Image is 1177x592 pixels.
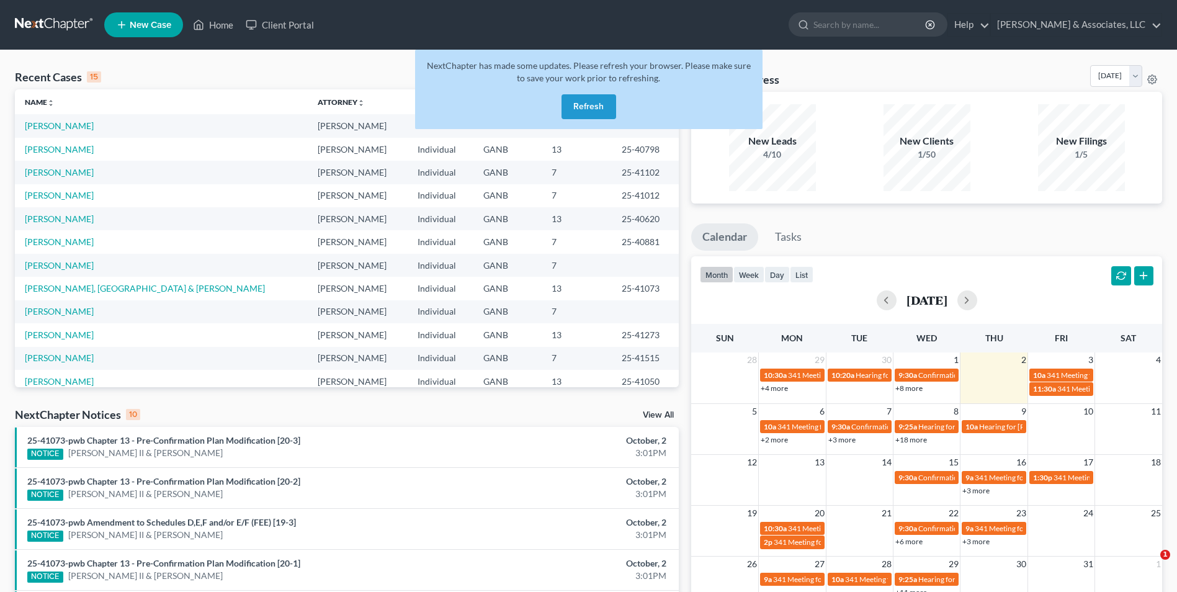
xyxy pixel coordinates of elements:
td: [PERSON_NAME] [308,347,408,370]
td: 7 [542,184,612,207]
span: 341 Meeting for [PERSON_NAME] [788,524,900,533]
span: 29 [947,557,960,572]
span: 10 [1082,404,1094,419]
span: 3 [1087,352,1094,367]
a: Client Portal [239,14,320,36]
span: Hearing for [PERSON_NAME] [918,422,1015,431]
span: Sun [716,333,734,343]
div: 10 [126,409,140,420]
i: unfold_more [47,99,55,107]
span: 25 [1150,506,1162,521]
a: [PERSON_NAME] [25,376,94,387]
button: day [764,266,790,283]
td: GANB [473,254,542,277]
span: 17 [1082,455,1094,470]
a: [PERSON_NAME] II & [PERSON_NAME] [68,529,223,541]
span: 4 [1155,352,1162,367]
a: [PERSON_NAME] [25,236,94,247]
td: 25-41073 [612,277,679,300]
td: Individual [408,184,473,207]
span: 31 [1082,557,1094,572]
span: 6 [818,404,826,419]
span: 1 [1160,550,1170,560]
span: Wed [916,333,937,343]
span: 20 [813,506,826,521]
td: GANB [473,184,542,207]
a: +3 more [828,435,856,444]
div: 4/10 [729,148,816,161]
div: 15 [87,71,101,83]
span: 341 Meeting for [PERSON_NAME] [1047,370,1158,380]
span: Sat [1121,333,1136,343]
a: +4 more [761,383,788,393]
span: 10:20a [831,370,854,380]
span: 9:30a [831,422,850,431]
span: Confirmation Hearing for [PERSON_NAME] [PERSON_NAME] [918,473,1120,482]
a: +2 more [761,435,788,444]
button: week [733,266,764,283]
td: [PERSON_NAME] [308,230,408,253]
span: 9:30a [898,524,917,533]
div: 1/50 [884,148,970,161]
span: 341 Meeting for [PERSON_NAME] [1054,473,1165,482]
a: +3 more [962,537,990,546]
span: Thu [985,333,1003,343]
td: 13 [542,370,612,393]
span: New Case [130,20,171,30]
span: 9:25a [898,575,917,584]
td: [PERSON_NAME] [308,323,408,346]
td: [PERSON_NAME] [308,300,408,323]
td: 7 [542,230,612,253]
span: 15 [947,455,960,470]
span: 341 Meeting for [PERSON_NAME] [788,370,900,380]
span: Confirmation Hearing for [PERSON_NAME] [918,524,1060,533]
span: 30 [880,352,893,367]
span: Confirmation Hearing for [PERSON_NAME] [918,370,1060,380]
span: 26 [746,557,758,572]
a: [PERSON_NAME] [25,167,94,177]
div: 3:01PM [462,529,666,541]
span: Confirmation Hearing for [PERSON_NAME] [851,422,993,431]
span: 10a [1033,370,1045,380]
a: [PERSON_NAME] II & [PERSON_NAME] [68,570,223,582]
td: Individual [408,347,473,370]
span: Hearing for [PERSON_NAME] [918,575,1015,584]
td: Individual [408,370,473,393]
button: Refresh [562,94,616,119]
span: Hearing for [PERSON_NAME] [979,422,1076,431]
span: 341 Meeting for [PERSON_NAME] [777,422,889,431]
td: 25-40620 [612,207,679,230]
span: 27 [813,557,826,572]
span: Fri [1055,333,1068,343]
td: 7 [542,254,612,277]
span: 341 Meeting for [PERSON_NAME] & [PERSON_NAME] [773,575,951,584]
span: Tue [851,333,867,343]
td: 25-41050 [612,370,679,393]
span: 2 [1020,352,1027,367]
td: [PERSON_NAME] [308,254,408,277]
td: Individual [408,114,473,137]
div: Recent Cases [15,70,101,84]
div: 3:01PM [462,447,666,459]
td: Individual [408,277,473,300]
span: 341 Meeting for [PERSON_NAME] [975,473,1086,482]
div: NextChapter Notices [15,407,140,422]
span: 2p [764,537,772,547]
a: [PERSON_NAME] [25,352,94,363]
td: [PERSON_NAME] [308,161,408,184]
span: 13 [813,455,826,470]
span: 10a [764,422,776,431]
span: 9:30a [898,473,917,482]
span: 9:30a [898,370,917,380]
a: [PERSON_NAME] II & [PERSON_NAME] [68,488,223,500]
span: 28 [746,352,758,367]
td: 25-41273 [612,323,679,346]
span: 19 [746,506,758,521]
td: GANB [473,277,542,300]
span: Mon [781,333,803,343]
span: 28 [880,557,893,572]
div: New Clients [884,134,970,148]
div: October, 2 [462,516,666,529]
span: 21 [880,506,893,521]
span: 24 [1082,506,1094,521]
